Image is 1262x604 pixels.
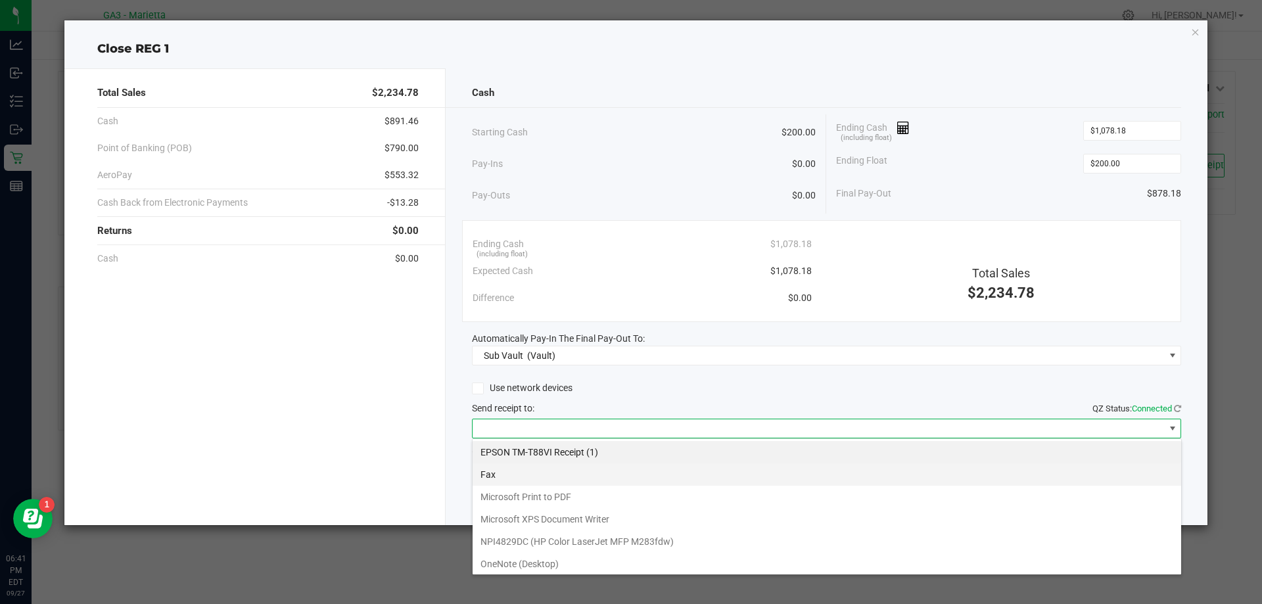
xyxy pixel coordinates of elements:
span: $0.00 [395,252,419,266]
span: $891.46 [385,114,419,128]
li: NPI4829DC (HP Color LaserJet MFP M283fdw) [473,530,1181,553]
span: Send receipt to: [472,403,534,413]
li: Microsoft XPS Document Writer [473,508,1181,530]
span: $553.32 [385,168,419,182]
span: (including float) [841,133,892,144]
span: Ending Float [836,154,887,174]
span: Cash [472,85,494,101]
span: AeroPay [97,168,132,182]
li: OneNote (Desktop) [473,553,1181,575]
span: Difference [473,291,514,305]
span: Cash [97,252,118,266]
span: Total Sales [97,85,146,101]
span: $878.18 [1147,187,1181,200]
span: Cash [97,114,118,128]
iframe: Resource center [13,499,53,538]
li: EPSON TM-T88VI Receipt (1) [473,441,1181,463]
div: Close REG 1 [64,40,1208,58]
span: Total Sales [972,266,1030,280]
span: QZ Status: [1092,404,1181,413]
span: $0.00 [792,157,816,171]
span: Cash Back from Electronic Payments [97,196,248,210]
span: Pay-Ins [472,157,503,171]
span: (Vault) [527,350,555,361]
iframe: Resource center unread badge [39,497,55,513]
span: Connected [1132,404,1172,413]
li: Fax [473,463,1181,486]
span: $0.00 [792,189,816,202]
span: Automatically Pay-In The Final Pay-Out To: [472,333,645,344]
span: Ending Cash [473,237,524,251]
span: Pay-Outs [472,189,510,202]
span: $790.00 [385,141,419,155]
span: $200.00 [782,126,816,139]
span: $2,234.78 [968,285,1035,301]
div: Returns [97,217,419,245]
span: Sub Vault [484,350,523,361]
span: Final Pay-Out [836,187,891,200]
span: $2,234.78 [372,85,419,101]
span: $1,078.18 [770,264,812,278]
label: Use network devices [472,381,573,395]
span: Ending Cash [836,121,910,141]
span: Expected Cash [473,264,533,278]
span: Point of Banking (POB) [97,141,192,155]
span: Starting Cash [472,126,528,139]
span: $0.00 [788,291,812,305]
span: -$13.28 [387,196,419,210]
span: $1,078.18 [770,237,812,251]
span: (including float) [477,249,528,260]
li: Microsoft Print to PDF [473,486,1181,508]
span: $0.00 [392,223,419,239]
